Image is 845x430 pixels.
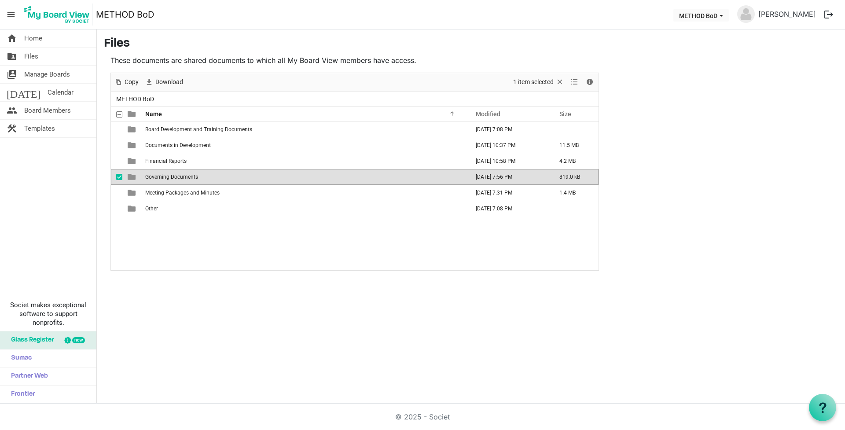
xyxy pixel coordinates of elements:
td: checkbox [111,153,122,169]
td: is template cell column header type [122,201,143,217]
td: May 23, 2025 7:08 PM column header Modified [467,121,550,137]
td: is template cell column header Size [550,201,599,217]
button: logout [819,5,838,24]
span: Size [559,110,571,118]
span: METHOD BoD [114,94,156,105]
td: 1.4 MB is template cell column header Size [550,185,599,201]
p: These documents are shared documents to which all My Board View members have access. [110,55,599,66]
span: Home [24,29,42,47]
a: [PERSON_NAME] [755,5,819,23]
td: Documents in Development is template cell column header Name [143,137,467,153]
td: checkbox [111,137,122,153]
span: menu [3,6,19,23]
span: Board Members [24,102,71,119]
span: Files [24,48,38,65]
span: Societ makes exceptional software to support nonprofits. [4,301,92,327]
td: Financial Reports is template cell column header Name [143,153,467,169]
td: September 19, 2025 10:37 PM column header Modified [467,137,550,153]
td: September 19, 2025 10:58 PM column header Modified [467,153,550,169]
span: Calendar [48,84,73,101]
td: checkbox [111,121,122,137]
td: checkbox [111,185,122,201]
td: May 23, 2025 7:08 PM column header Modified [467,201,550,217]
td: September 21, 2025 7:31 PM column header Modified [467,185,550,201]
img: no-profile-picture.svg [737,5,755,23]
div: View [567,73,582,92]
span: Download [154,77,184,88]
span: Copy [124,77,140,88]
td: Governing Documents is template cell column header Name [143,169,467,185]
button: Selection [512,77,566,88]
td: is template cell column header type [122,169,143,185]
div: Copy [111,73,142,92]
span: home [7,29,17,47]
a: METHOD BoD [96,6,154,23]
span: Partner Web [7,368,48,385]
td: checkbox [111,201,122,217]
div: Clear selection [510,73,567,92]
span: folder_shared [7,48,17,65]
span: Sumac [7,349,32,367]
h3: Files [104,37,838,51]
span: Other [145,206,158,212]
td: is template cell column header type [122,153,143,169]
span: Manage Boards [24,66,70,83]
span: Financial Reports [145,158,187,164]
button: View dropdownbutton [569,77,580,88]
span: 1 item selected [512,77,555,88]
td: 11.5 MB is template cell column header Size [550,137,599,153]
td: Other is template cell column header Name [143,201,467,217]
span: [DATE] [7,84,40,101]
button: Copy [113,77,140,88]
span: Governing Documents [145,174,198,180]
a: My Board View Logo [22,4,96,26]
td: is template cell column header Size [550,121,599,137]
td: checkbox [111,169,122,185]
button: Details [584,77,596,88]
span: Modified [476,110,500,118]
span: construction [7,120,17,137]
td: Meeting Packages and Minutes is template cell column header Name [143,185,467,201]
span: Glass Register [7,331,54,349]
a: © 2025 - Societ [395,412,450,421]
button: Download [143,77,185,88]
span: switch_account [7,66,17,83]
span: Templates [24,120,55,137]
td: is template cell column header type [122,121,143,137]
span: people [7,102,17,119]
td: 819.0 kB is template cell column header Size [550,169,599,185]
span: Board Development and Training Documents [145,126,252,132]
td: June 13, 2025 7:56 PM column header Modified [467,169,550,185]
button: METHOD BoD dropdownbutton [673,9,729,22]
td: is template cell column header type [122,137,143,153]
div: Download [142,73,186,92]
td: is template cell column header type [122,185,143,201]
td: Board Development and Training Documents is template cell column header Name [143,121,467,137]
div: new [72,337,85,343]
td: 4.2 MB is template cell column header Size [550,153,599,169]
span: Name [145,110,162,118]
span: Frontier [7,386,35,403]
img: My Board View Logo [22,4,92,26]
span: Meeting Packages and Minutes [145,190,220,196]
div: Details [582,73,597,92]
span: Documents in Development [145,142,211,148]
